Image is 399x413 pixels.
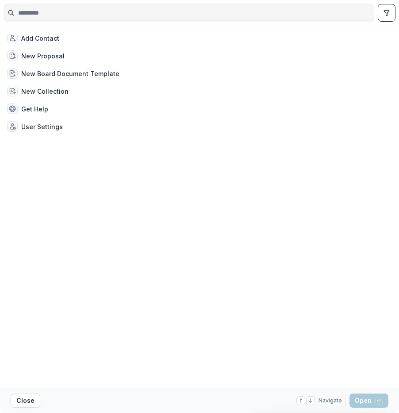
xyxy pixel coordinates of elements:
[11,394,40,408] button: Close
[21,51,65,61] div: New Proposal
[21,87,69,96] div: New Collection
[21,69,119,78] div: New Board Document Template
[349,394,388,408] button: Open
[378,4,395,22] button: toggle filters
[318,397,342,405] span: Navigate
[21,34,59,43] div: Add Contact
[21,104,48,114] div: Get Help
[21,122,63,131] div: User Settings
